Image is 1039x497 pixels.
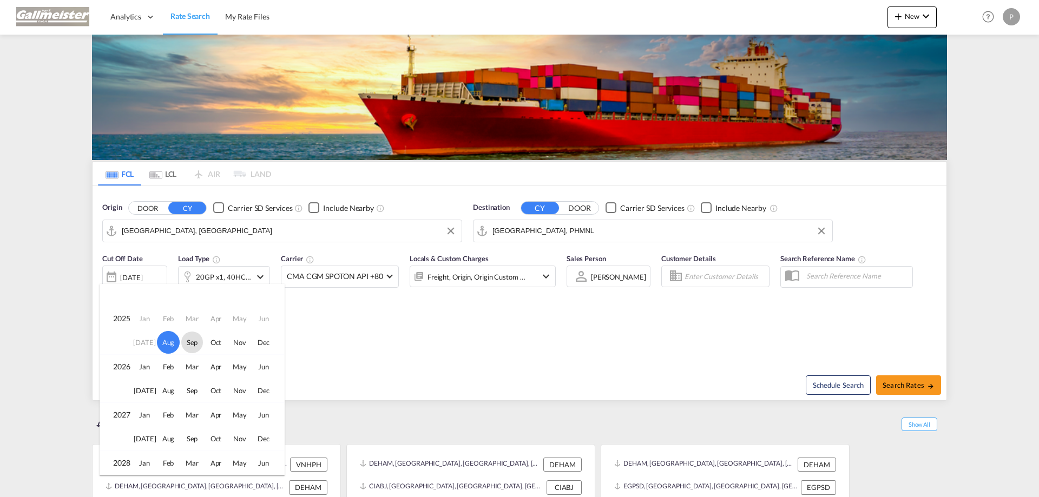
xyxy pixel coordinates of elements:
[157,452,179,474] span: Feb
[229,332,251,353] span: Nov
[133,307,156,331] td: January 2025
[229,404,251,426] span: May
[100,307,133,331] td: 2025
[204,403,228,427] td: April 2027
[253,380,274,401] span: Dec
[180,379,204,403] td: September 2026
[228,451,252,475] td: May 2028
[180,330,204,355] td: September 2025
[229,452,251,474] span: May
[100,355,133,379] td: 2026
[228,379,252,403] td: November 2026
[100,306,284,475] md-calendar: Calendar
[181,428,203,449] span: Sep
[252,427,284,451] td: December 2027
[252,330,284,355] td: December 2025
[181,404,203,426] span: Mar
[133,403,156,427] td: January 2027
[156,307,180,331] td: February 2025
[133,379,156,403] td: July 2026
[204,330,228,355] td: October 2025
[100,403,133,427] td: 2027
[205,404,227,426] span: Apr
[157,331,180,354] span: Aug
[229,428,251,449] span: Nov
[253,332,274,353] span: Dec
[156,403,180,427] td: February 2027
[156,451,180,475] td: February 2028
[204,427,228,451] td: October 2027
[157,428,179,449] span: Aug
[156,427,180,451] td: August 2027
[181,452,203,474] span: Mar
[134,380,155,401] span: [DATE]
[180,355,204,379] td: March 2026
[156,355,180,379] td: February 2026
[205,380,227,401] span: Oct
[180,451,204,475] td: March 2028
[133,330,156,355] td: July 2025
[157,380,179,401] span: Aug
[252,403,284,427] td: June 2027
[205,428,227,449] span: Oct
[252,451,284,475] td: June 2028
[253,404,274,426] span: Jun
[181,332,203,353] span: Sep
[134,404,155,426] span: Jan
[228,307,252,331] td: May 2025
[156,379,180,403] td: August 2026
[253,428,274,449] span: Dec
[180,403,204,427] td: March 2027
[156,330,180,355] td: August 2025
[205,332,227,353] span: Oct
[180,427,204,451] td: September 2027
[204,307,228,331] td: April 2025
[180,307,204,331] td: March 2025
[228,330,252,355] td: November 2025
[252,355,284,379] td: June 2026
[253,356,274,377] span: Jun
[134,452,155,474] span: Jan
[228,403,252,427] td: May 2027
[204,355,228,379] td: April 2026
[204,379,228,403] td: October 2026
[205,452,227,474] span: Apr
[134,356,155,377] span: Jan
[134,428,155,449] span: [DATE]
[133,355,156,379] td: January 2026
[204,451,228,475] td: April 2028
[228,427,252,451] td: November 2027
[181,380,203,401] span: Sep
[157,356,179,377] span: Feb
[229,356,251,377] span: May
[181,356,203,377] span: Mar
[253,452,274,474] span: Jun
[157,404,179,426] span: Feb
[252,307,284,331] td: June 2025
[228,355,252,379] td: May 2026
[252,379,284,403] td: December 2026
[133,427,156,451] td: July 2027
[133,451,156,475] td: January 2028
[205,356,227,377] span: Apr
[229,380,251,401] span: Nov
[100,451,133,475] td: 2028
